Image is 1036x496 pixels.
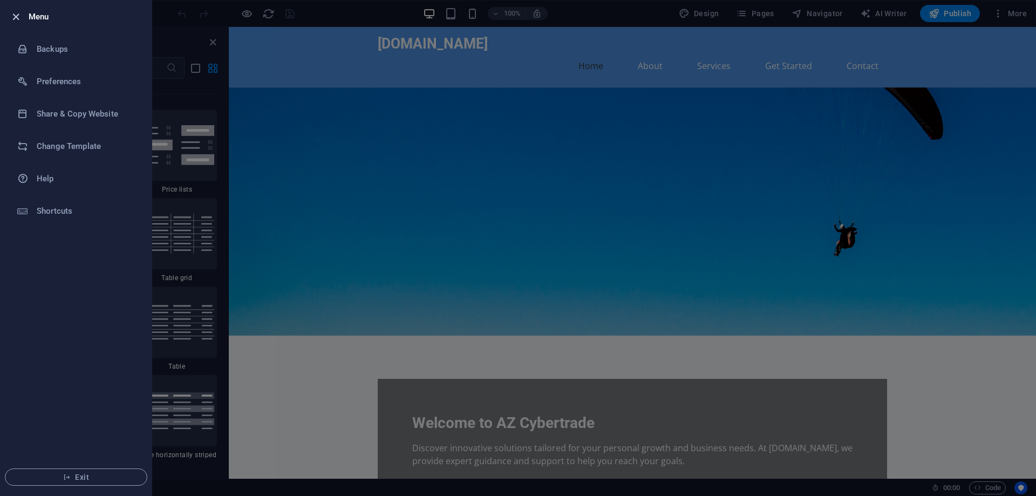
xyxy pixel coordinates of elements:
[37,75,137,88] h6: Preferences
[37,140,137,153] h6: Change Template
[1,162,152,195] a: Help
[29,10,143,23] h6: Menu
[14,473,138,481] span: Exit
[37,172,137,185] h6: Help
[5,468,147,486] button: Exit
[37,43,137,56] h6: Backups
[37,107,137,120] h6: Share & Copy Website
[37,205,137,218] h6: Shortcuts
